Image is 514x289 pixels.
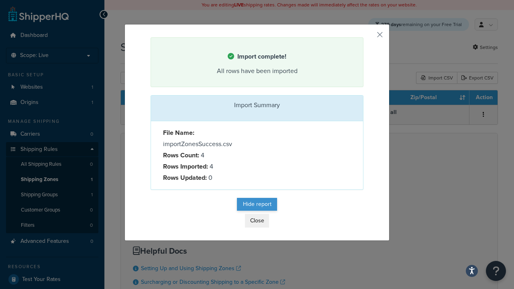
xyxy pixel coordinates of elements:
strong: Rows Imported: [163,162,208,171]
h3: Import Summary [157,102,357,109]
div: importZonesSuccess.csv 4 4 0 [157,127,257,183]
h4: Import complete! [161,52,353,61]
button: Hide report [237,198,277,211]
div: All rows have been imported [161,65,353,77]
strong: Rows Updated: [163,173,207,182]
strong: Rows Count: [163,151,199,160]
button: Close [245,214,269,228]
strong: File Name: [163,128,194,137]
